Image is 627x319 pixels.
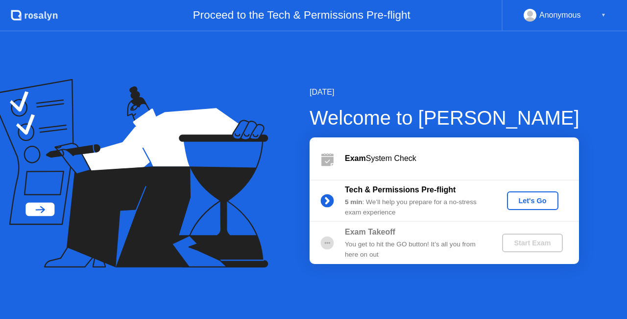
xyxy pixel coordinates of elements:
b: 5 min [345,198,362,206]
div: : We’ll help you prepare for a no-stress exam experience [345,197,486,217]
div: Anonymous [539,9,581,22]
div: System Check [345,153,579,164]
b: Exam Takeoff [345,228,395,236]
div: Let's Go [511,197,555,205]
button: Let's Go [507,191,558,210]
div: You get to hit the GO button! It’s all you from here on out [345,239,486,260]
b: Tech & Permissions Pre-flight [345,186,456,194]
b: Exam [345,154,366,162]
div: Start Exam [506,239,558,247]
div: [DATE] [310,86,579,98]
div: ▼ [601,9,606,22]
div: Welcome to [PERSON_NAME] [310,103,579,133]
button: Start Exam [502,234,562,252]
